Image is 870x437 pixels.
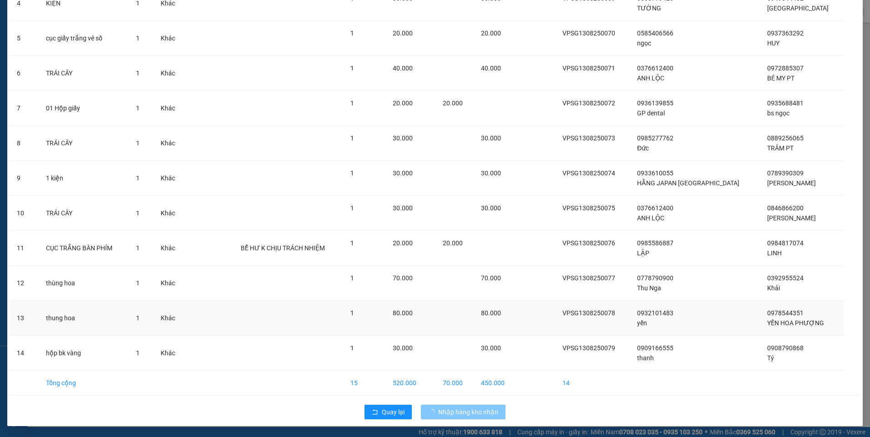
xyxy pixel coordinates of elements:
span: 0936139855 [637,99,673,107]
span: VPSG1308250078 [562,309,615,317]
td: 01 Hộp giấy [39,91,129,126]
span: VPSG1308250073 [562,134,615,142]
span: 0908790868 [767,344,804,352]
td: hộp bk vàng [39,336,129,371]
span: 1 [136,349,140,357]
span: 40.000 [393,65,413,72]
span: 1 [350,344,354,352]
span: 20.000 [481,30,501,37]
span: 0972885307 [767,65,804,72]
span: 1 [350,204,354,212]
span: 40.000 [481,65,501,72]
td: CỤC TRẮNG BÀN PHÍM [39,231,129,266]
span: 0392955524 [767,274,804,282]
span: 30.000 [481,169,501,177]
button: rollbackQuay lại [364,405,412,419]
span: 0889256065 [767,134,804,142]
span: 0985277762 [637,134,673,142]
span: 1 [136,279,140,287]
span: YẾN HOA PHƯỢNG [767,319,824,327]
span: 70.000 [393,274,413,282]
span: 0984817074 [767,239,804,247]
span: loading [428,409,438,415]
span: 1 [136,174,140,182]
span: 20.000 [393,239,413,247]
span: [PERSON_NAME] [767,179,816,187]
span: VPSG1308250076 [562,239,615,247]
span: 70.000 [481,274,501,282]
span: 0932101483 [637,309,673,317]
span: 30.000 [393,204,413,212]
span: 0909166555 [637,344,673,352]
span: [GEOGRAPHIC_DATA] [767,5,829,12]
td: 5 [10,21,39,56]
span: VPSG1308250072 [562,99,615,107]
td: 10 [10,196,39,231]
span: GP dental [637,109,665,117]
td: 70.000 [435,371,474,396]
td: TRÁI CÂY [39,196,129,231]
td: 12 [10,266,39,301]
button: Nhập hàng kho nhận [421,405,506,419]
span: 1 [350,65,354,72]
span: ngọc [637,40,651,47]
td: 450.000 [474,371,516,396]
span: 0376612400 [637,204,673,212]
span: 30.000 [393,344,413,352]
span: Đức [637,144,649,152]
span: 30.000 [481,204,501,212]
span: 20.000 [393,99,413,107]
span: 1 [136,244,140,252]
span: VPSG1308250079 [562,344,615,352]
span: VPSG1308250071 [562,65,615,72]
span: 20.000 [393,30,413,37]
span: Khải [767,284,780,292]
span: BỂ HƯ K CHỊU TRÁCH NHIỆM [241,244,325,252]
td: 13 [10,301,39,336]
td: Khác [153,161,186,196]
span: 0937363292 [767,30,804,37]
span: 30.000 [481,134,501,142]
span: 20.000 [443,239,463,247]
span: Tý [767,354,774,362]
td: Khác [153,91,186,126]
span: 0376612400 [637,65,673,72]
td: Khác [153,301,186,336]
td: Khác [153,21,186,56]
span: 0778790900 [637,274,673,282]
td: thùng hoa [39,266,129,301]
span: HUY [767,40,779,47]
td: Khác [153,336,186,371]
td: Khác [153,231,186,266]
td: cục giấy trắng vé số [39,21,129,56]
span: TRÂM PT [767,144,794,152]
span: 20.000 [443,99,463,107]
span: HẰNG JAPAN [GEOGRAPHIC_DATA] [637,179,739,187]
td: 8 [10,126,39,161]
span: VPSG1308250075 [562,204,615,212]
span: ANH LỘC [637,214,664,222]
span: 80.000 [393,309,413,317]
span: Quay lại [382,407,405,417]
td: 520.000 [385,371,435,396]
span: Nhập hàng kho nhận [438,407,498,417]
span: 0846866200 [767,204,804,212]
td: 1 kiện [39,161,129,196]
span: 30.000 [481,344,501,352]
td: Khác [153,266,186,301]
span: rollback [372,409,378,416]
span: 0935688481 [767,99,804,107]
span: VPSG1308250074 [562,169,615,177]
span: [PERSON_NAME] [767,214,816,222]
span: 1 [136,104,140,112]
span: BÉ MY PT [767,74,794,82]
td: 14 [555,371,630,396]
span: 0585406566 [637,30,673,37]
td: 15 [343,371,385,396]
td: 14 [10,336,39,371]
span: yến [637,319,647,327]
span: 1 [350,239,354,247]
span: 0978544351 [767,309,804,317]
span: 1 [350,274,354,282]
span: TƯỜNG [637,5,661,12]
